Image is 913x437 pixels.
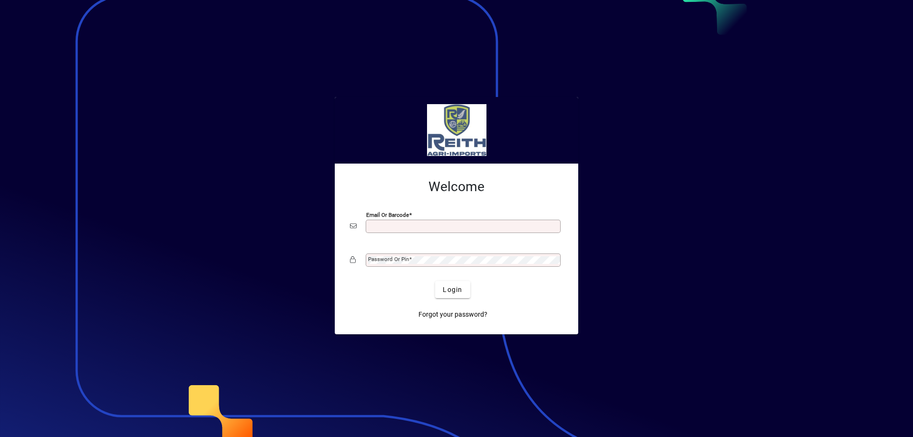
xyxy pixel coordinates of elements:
mat-label: Password or Pin [368,256,409,262]
h2: Welcome [350,179,563,195]
mat-label: Email or Barcode [366,212,409,218]
span: Forgot your password? [418,310,487,320]
span: Login [443,285,462,295]
a: Forgot your password? [415,306,491,323]
button: Login [435,281,470,298]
